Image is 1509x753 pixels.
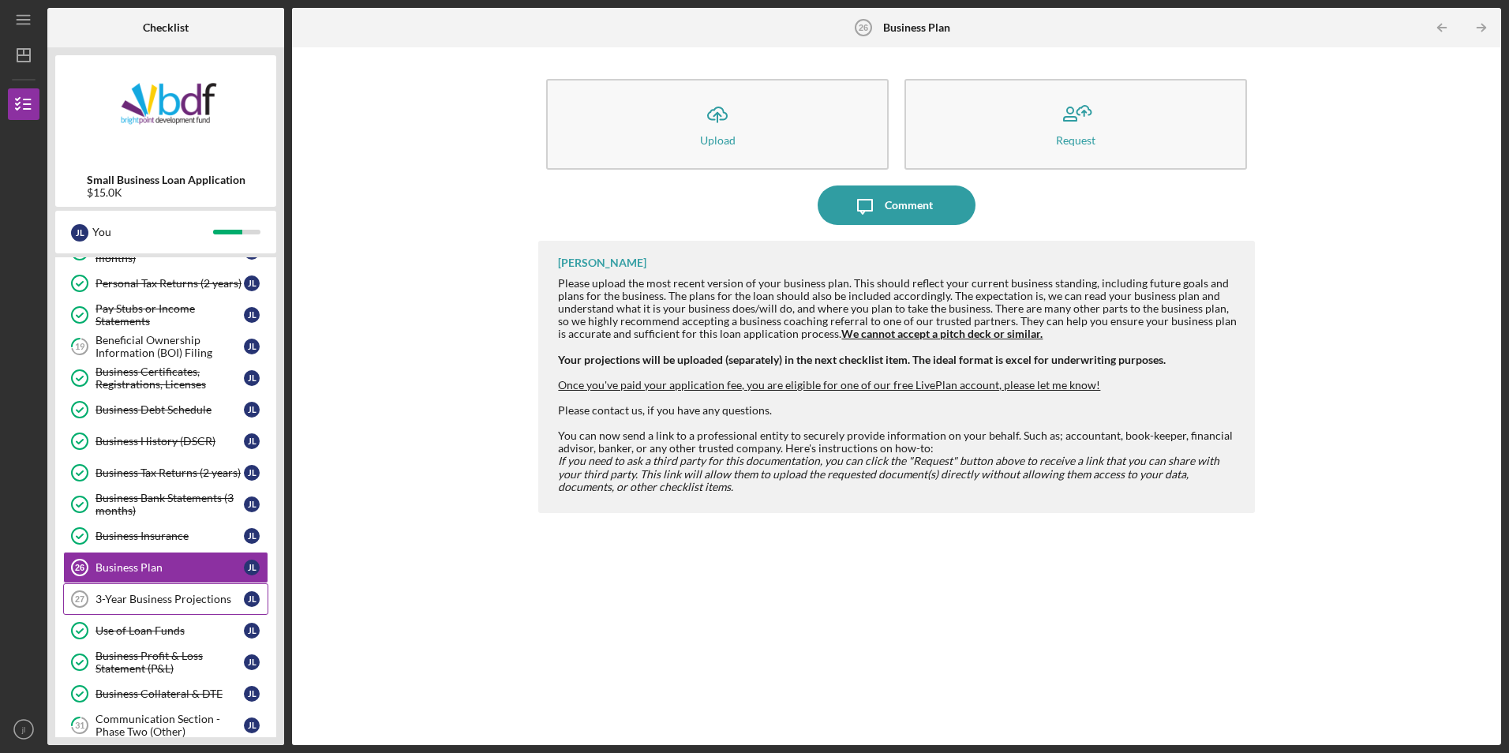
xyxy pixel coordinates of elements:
text: jl [21,725,25,734]
a: 19Beneficial Ownership Information (BOI) Filingjl [63,331,268,362]
div: j l [244,717,260,733]
div: You can now send a link to a professional entity to securely provide information on your behalf. ... [558,429,1238,455]
strong: We cannot accept a pitch deck or similar. [841,327,1043,340]
a: 31Communication Section - Phase Two (Other)jl [63,710,268,741]
div: j l [71,224,88,242]
a: Use of Loan Fundsjl [63,615,268,646]
a: Business Insurancejl [63,520,268,552]
a: Business Collateral & DTEjl [63,678,268,710]
tspan: 31 [75,721,84,731]
div: [PERSON_NAME] [558,257,646,269]
div: Please upload the most recent version of your business plan. This should reflect your current bus... [558,277,1238,340]
button: jl [8,714,39,745]
a: Pay Stubs or Income Statementsjl [63,299,268,331]
div: Request [1056,134,1095,146]
div: Personal Tax Returns (2 years) [95,277,244,290]
div: Beneficial Ownership Information (BOI) Filing [95,334,244,359]
tspan: 19 [75,342,85,352]
a: Business Bank Statements (3 months)jl [63,489,268,520]
div: Business Insurance [95,530,244,542]
div: j l [244,591,260,607]
div: j l [244,623,260,639]
a: Business Debt Schedulejl [63,394,268,425]
div: j l [244,686,260,702]
a: 273-Year Business Projectionsjl [63,583,268,615]
img: Product logo [55,63,276,158]
div: j l [244,402,260,418]
div: j l [244,433,260,449]
div: j l [244,339,260,354]
div: j l [244,496,260,512]
div: Business Tax Returns (2 years) [95,466,244,479]
div: Business Profit & Loss Statement (P&L) [95,650,244,675]
div: Comment [885,185,933,225]
div: j l [244,654,260,670]
button: Upload [546,79,889,170]
div: ​ [558,455,1238,493]
div: j l [244,275,260,291]
div: Pay Stubs or Income Statements [95,302,244,328]
a: 26Business Planjl [63,552,268,583]
tspan: 26 [858,23,867,32]
div: j l [244,560,260,575]
div: j l [244,528,260,544]
a: Personal Tax Returns (2 years)jl [63,268,268,299]
div: j l [244,370,260,386]
div: Upload [700,134,736,146]
div: You [92,219,213,245]
a: Business Tax Returns (2 years)jl [63,457,268,489]
span: Once you've paid your application fee, you are eligible for one of our free LivePlan account, ple... [558,378,1100,391]
button: Request [904,79,1247,170]
div: Business History (DSCR) [95,435,244,448]
a: Business History (DSCR)jl [63,425,268,457]
div: Please contact us, if you have any questions. [558,404,1238,417]
div: Business Bank Statements (3 months) [95,492,244,517]
tspan: 27 [75,594,84,604]
div: Business Collateral & DTE [95,687,244,700]
b: Business Plan [883,21,950,34]
div: 3-Year Business Projections [95,593,244,605]
a: Business Certificates, Registrations, Licensesjl [63,362,268,394]
div: Business Plan [95,561,244,574]
b: Checklist [143,21,189,34]
div: Business Debt Schedule [95,403,244,416]
div: j l [244,465,260,481]
button: Comment [818,185,975,225]
div: Communication Section - Phase Two (Other) [95,713,244,738]
div: Use of Loan Funds [95,624,244,637]
div: $15.0K [87,186,245,199]
a: Business Profit & Loss Statement (P&L)jl [63,646,268,678]
b: Small Business Loan Application [87,174,245,186]
strong: Your projections will be uploaded (separately) in the next checklist item. The ideal format is ex... [558,353,1166,366]
div: j l [244,307,260,323]
tspan: 26 [75,563,84,572]
em: If you need to ask a third party for this documentation, you can click the "Request" button above... [558,454,1219,493]
div: Business Certificates, Registrations, Licenses [95,365,244,391]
